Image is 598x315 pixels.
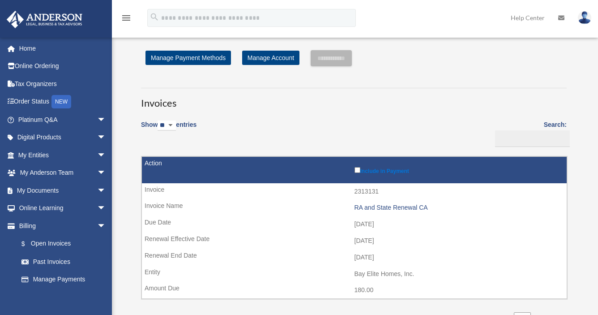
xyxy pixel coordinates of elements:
[6,181,120,199] a: My Documentsarrow_drop_down
[97,217,115,235] span: arrow_drop_down
[6,111,120,129] a: Platinum Q&Aarrow_drop_down
[142,266,567,283] td: Bay Elite Homes, Inc.
[6,217,115,235] a: Billingarrow_drop_down
[26,238,31,250] span: $
[6,199,120,217] a: Online Learningarrow_drop_down
[51,95,71,108] div: NEW
[495,130,570,147] input: Search:
[158,121,176,131] select: Showentries
[13,253,115,271] a: Past Invoices
[149,12,159,22] i: search
[6,164,120,182] a: My Anderson Teamarrow_drop_down
[13,235,111,253] a: $Open Invoices
[6,57,120,75] a: Online Ordering
[97,181,115,200] span: arrow_drop_down
[97,111,115,129] span: arrow_drop_down
[121,13,132,23] i: menu
[6,75,120,93] a: Tax Organizers
[141,119,196,140] label: Show entries
[4,11,85,28] img: Anderson Advisors Platinum Portal
[97,199,115,218] span: arrow_drop_down
[121,16,132,23] a: menu
[355,165,563,174] label: Include in Payment
[142,282,567,299] td: 180.00
[97,129,115,147] span: arrow_drop_down
[492,119,567,147] label: Search:
[6,39,120,57] a: Home
[6,93,120,111] a: Order StatusNEW
[145,51,231,65] a: Manage Payment Methods
[578,11,591,24] img: User Pic
[97,164,115,182] span: arrow_drop_down
[142,249,567,266] td: [DATE]
[355,167,360,173] input: Include in Payment
[355,204,563,211] div: RA and State Renewal CA
[13,271,115,289] a: Manage Payments
[6,129,120,147] a: Digital Productsarrow_drop_down
[142,233,567,250] td: [DATE]
[242,51,299,65] a: Manage Account
[6,146,120,164] a: My Entitiesarrow_drop_down
[97,146,115,164] span: arrow_drop_down
[141,88,567,110] h3: Invoices
[142,216,567,233] td: [DATE]
[142,183,567,200] td: 2313131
